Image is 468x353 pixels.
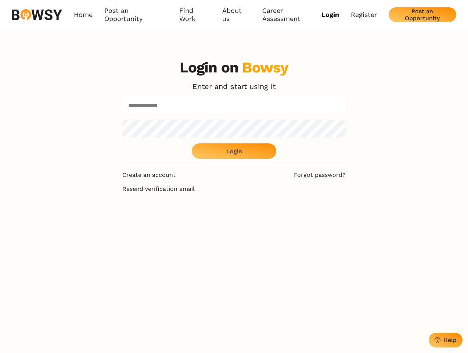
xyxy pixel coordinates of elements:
div: Bowsy [242,59,288,76]
button: Post an Opportunity [389,7,456,22]
a: Create an account [122,171,176,179]
p: Enter and start using it [192,82,276,90]
img: svg%3e [12,9,62,20]
a: Home [74,7,93,23]
button: Login [192,143,276,159]
a: Forgot password? [294,171,346,179]
a: Resend verification email [122,185,346,193]
h3: Login on [180,59,289,76]
div: Help [443,336,457,343]
a: Register [351,11,377,19]
button: Help [429,333,462,347]
a: Login [321,11,339,19]
div: Login [226,148,242,155]
div: Post an Opportunity [395,8,450,22]
a: Career Assessment [262,7,321,23]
